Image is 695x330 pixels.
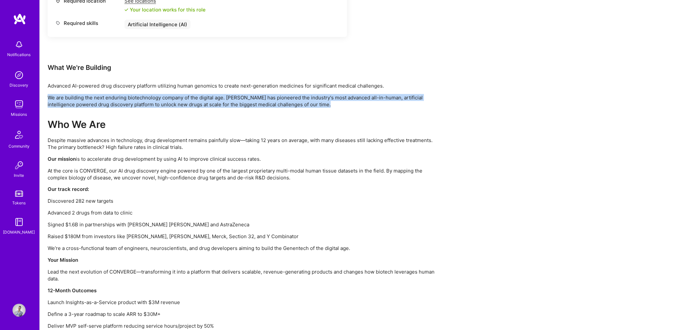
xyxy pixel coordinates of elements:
[48,299,442,306] p: Launch Insights-as-a-Service product with $3M revenue
[12,199,26,206] div: Tokens
[48,137,442,151] p: Despite massive advances in technology, drug development remains painfully slow—taking 12 years o...
[14,172,24,179] div: Invite
[13,13,26,25] img: logo
[12,38,26,51] img: bell
[48,94,442,108] p: We are building the next enduring biotechnology company of the digital age. [PERSON_NAME] has pio...
[48,221,442,228] p: Signed $1.6B in partnerships with [PERSON_NAME] [PERSON_NAME] and AstraZeneca
[10,82,29,89] div: Discovery
[56,20,121,27] div: Required skills
[9,143,30,150] div: Community
[8,51,31,58] div: Notifications
[124,6,206,13] div: Your location works for this role
[48,167,442,181] p: At the core is CONVERGE, our AI drug discovery engine powered by one of the largest proprietary m...
[48,156,76,162] strong: Our mission
[48,323,442,330] p: Deliver MVP self-serve platform reducing service hours/project by 50%
[56,21,60,26] i: icon Tag
[48,155,442,162] p: is to accelerate drug development by using AI to improve clinical success rates.
[48,269,442,282] p: Lead the next evolution of CONVERGE—transforming it into a platform that delivers scalable, reven...
[48,198,442,205] p: Discovered 282 new targets
[12,304,26,317] img: User Avatar
[3,229,35,236] div: [DOMAIN_NAME]
[12,98,26,111] img: teamwork
[48,311,442,318] p: Define a 3-year roadmap to scale ARR to $30M+
[15,191,23,197] img: tokens
[48,288,97,294] strong: 12-Month Outcomes
[11,304,27,317] a: User Avatar
[48,245,442,252] p: We’re a cross-functional team of engineers, neuroscientists, and drug developers aiming to build ...
[12,69,26,82] img: discovery
[48,186,89,193] strong: Our track record:
[12,159,26,172] img: Invite
[48,210,442,217] p: Advanced 2 drugs from data to clinic
[48,63,442,72] div: What We're Building
[48,118,106,130] strong: Who We Are
[48,233,442,240] p: Raised $180M from investors like [PERSON_NAME], [PERSON_NAME], Merck, Section 32, and Y Combinator
[11,127,27,143] img: Community
[12,216,26,229] img: guide book
[48,82,442,89] p: Advanced AI-powered drug discovery platform utilizing human genomics to create next-generation me...
[11,111,27,118] div: Missions
[48,257,78,263] strong: Your Mission
[124,20,191,29] div: Artificial Intelligence (AI)
[124,8,128,12] i: icon Check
